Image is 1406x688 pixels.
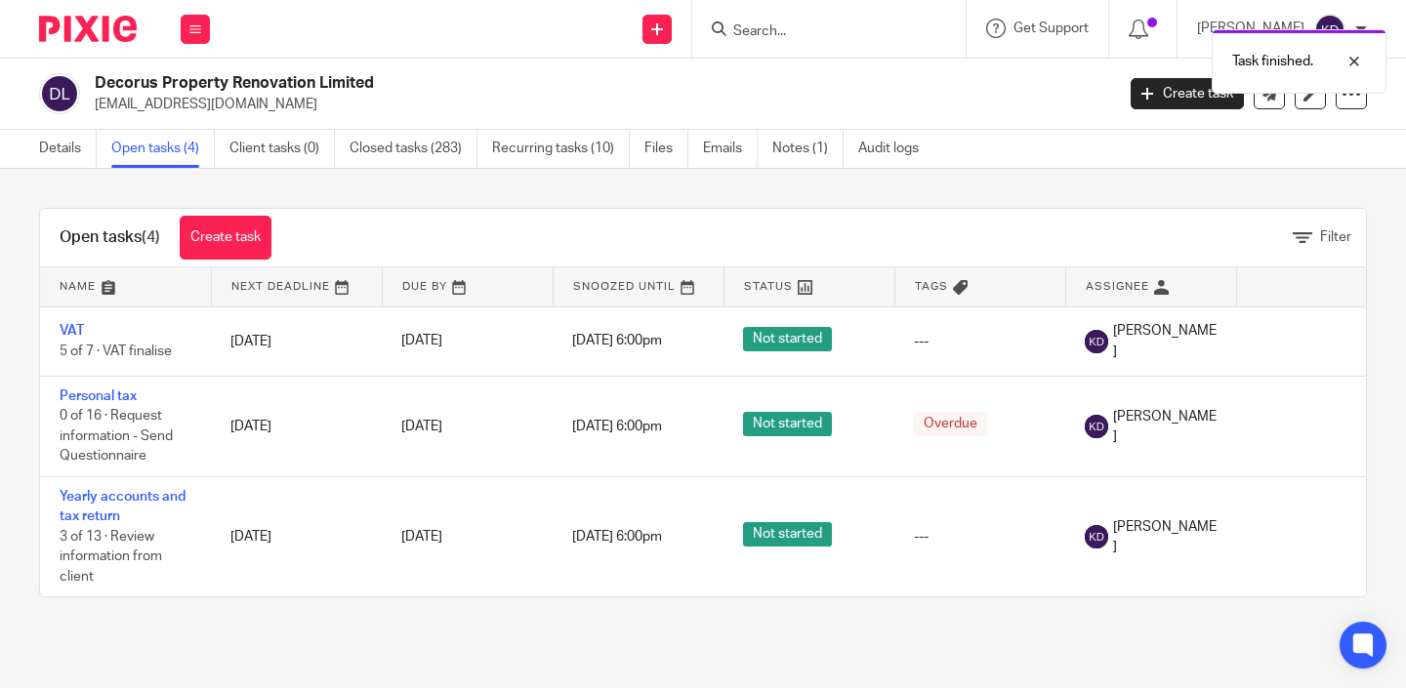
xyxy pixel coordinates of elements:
[572,420,662,433] span: [DATE] 6:00pm
[914,332,1046,351] div: ---
[229,130,335,168] a: Client tasks (0)
[60,490,186,523] a: Yearly accounts and tax return
[401,530,442,544] span: [DATE]
[95,95,1101,114] p: [EMAIL_ADDRESS][DOMAIN_NAME]
[1320,230,1351,244] span: Filter
[60,530,162,584] span: 3 of 13 · Review information from client
[914,527,1046,546] div: ---
[858,130,933,168] a: Audit logs
[60,389,137,403] a: Personal tax
[111,130,215,168] a: Open tasks (4)
[1085,415,1108,438] img: svg%3E
[1113,407,1217,447] span: [PERSON_NAME]
[743,522,832,546] span: Not started
[211,306,382,376] td: [DATE]
[60,344,172,358] span: 5 of 7 · VAT finalise
[1085,525,1108,548] img: svg%3E
[743,327,832,351] span: Not started
[915,281,948,292] span: Tags
[180,216,271,260] a: Create task
[39,130,97,168] a: Details
[1085,330,1108,353] img: svg%3E
[573,281,676,292] span: Snoozed Until
[1232,52,1313,71] p: Task finished.
[572,530,662,544] span: [DATE] 6:00pm
[744,281,793,292] span: Status
[914,412,987,436] span: Overdue
[350,130,477,168] a: Closed tasks (283)
[1113,321,1217,361] span: [PERSON_NAME]
[211,376,382,476] td: [DATE]
[211,476,382,596] td: [DATE]
[743,412,832,436] span: Not started
[95,73,900,94] h2: Decorus Property Renovation Limited
[60,227,160,248] h1: Open tasks
[572,335,662,348] span: [DATE] 6:00pm
[39,73,80,114] img: svg%3E
[644,130,688,168] a: Files
[401,420,442,433] span: [DATE]
[60,324,84,338] a: VAT
[1113,517,1217,557] span: [PERSON_NAME]
[60,410,173,464] span: 0 of 16 · Request information - Send Questionnaire
[142,229,160,245] span: (4)
[401,335,442,348] span: [DATE]
[492,130,630,168] a: Recurring tasks (10)
[703,130,758,168] a: Emails
[772,130,844,168] a: Notes (1)
[39,16,137,42] img: Pixie
[1314,14,1345,45] img: svg%3E
[1131,78,1244,109] a: Create task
